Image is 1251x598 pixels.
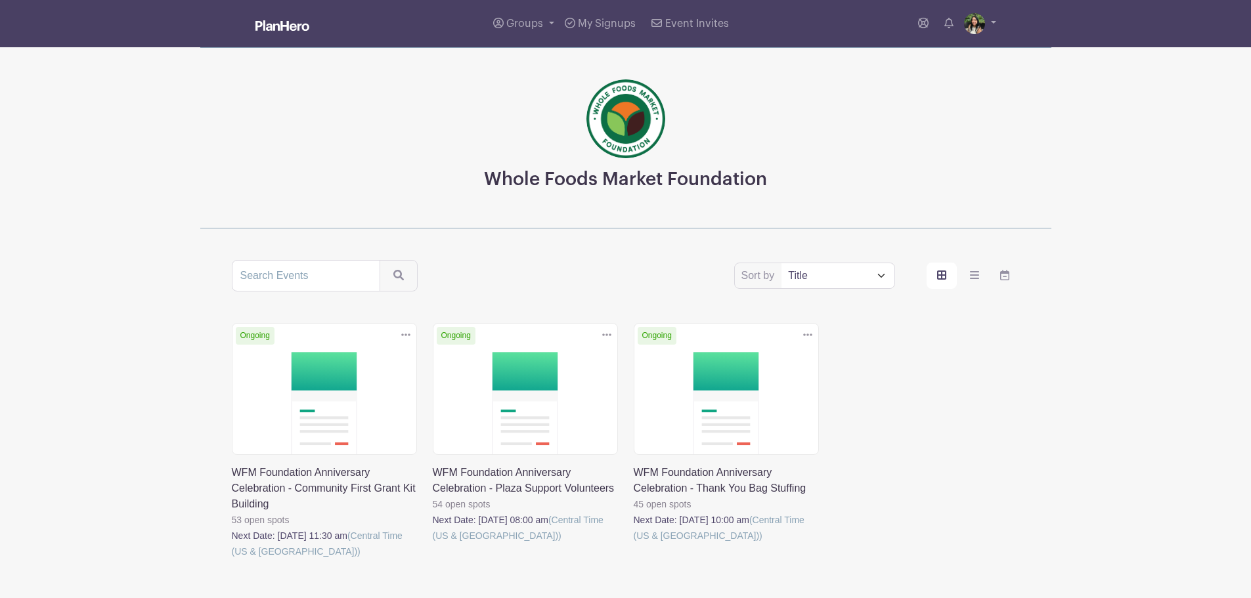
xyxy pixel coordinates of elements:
[964,13,985,34] img: mireya.jpg
[484,169,767,191] h3: Whole Foods Market Foundation
[665,18,729,29] span: Event Invites
[232,260,380,291] input: Search Events
[506,18,543,29] span: Groups
[578,18,636,29] span: My Signups
[927,263,1020,289] div: order and view
[741,268,779,284] label: Sort by
[586,79,665,158] img: wfmf_primary_badge_4c.png
[255,20,309,31] img: logo_white-6c42ec7e38ccf1d336a20a19083b03d10ae64f83f12c07503d8b9e83406b4c7d.svg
